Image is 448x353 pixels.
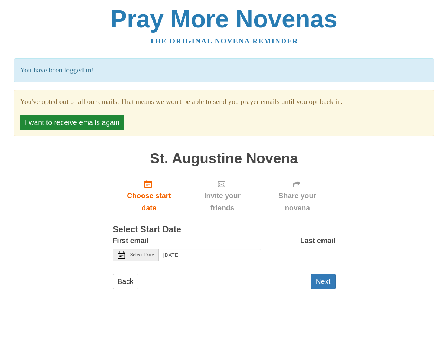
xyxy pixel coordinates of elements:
[130,252,154,258] span: Select Date
[113,174,186,218] a: Choose start date
[300,235,336,247] label: Last email
[20,115,124,130] button: I want to receive emails again
[20,96,428,108] section: You've opted out of all our emails. That means we won't be able to send you prayer emails until y...
[267,190,328,214] span: Share your novena
[113,225,336,235] h3: Select Start Date
[185,174,259,218] div: Click "Next" to confirm your start date first.
[111,5,337,33] a: Pray More Novenas
[113,274,138,289] a: Back
[259,174,336,218] div: Click "Next" to confirm your start date first.
[120,190,178,214] span: Choose start date
[14,58,434,82] p: You have been logged in!
[311,274,336,289] button: Next
[193,190,252,214] span: Invite your friends
[113,151,336,167] h1: St. Augustine Novena
[150,37,298,45] a: The original novena reminder
[113,235,149,247] label: First email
